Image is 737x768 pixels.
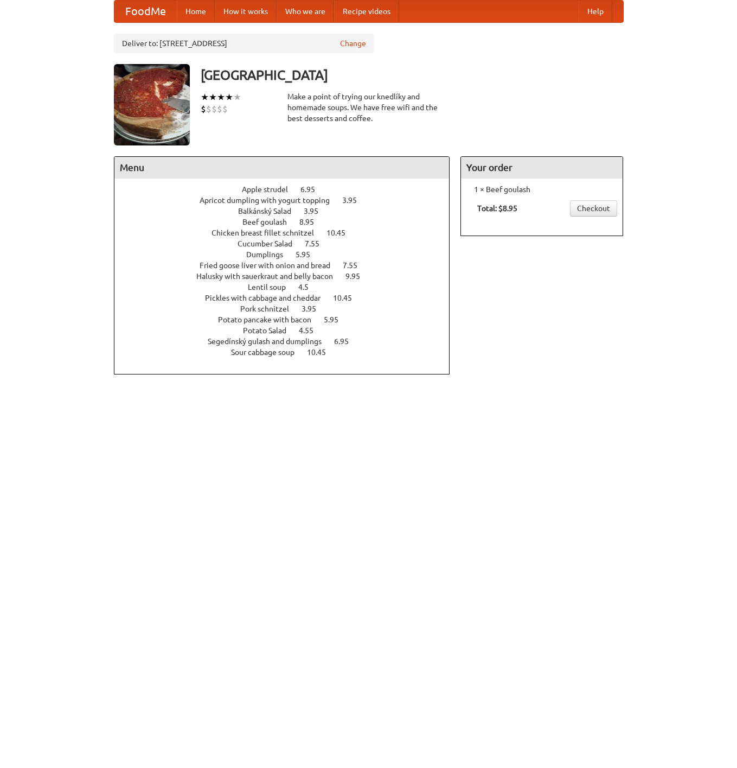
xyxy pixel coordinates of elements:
[114,64,190,145] img: angular.jpg
[215,1,277,22] a: How it works
[208,337,369,346] a: Segedínský gulash and dumplings 6.95
[238,239,339,248] a: Cucumber Salad 7.55
[461,157,623,179] h4: Your order
[277,1,334,22] a: Who we are
[298,283,319,291] span: 4.5
[246,250,330,259] a: Dumplings 5.95
[324,315,349,324] span: 5.95
[114,34,374,53] div: Deliver to: [STREET_ADDRESS]
[114,157,450,179] h4: Menu
[238,207,338,215] a: Balkánský Salad 3.95
[299,218,325,226] span: 8.95
[222,103,228,115] li: $
[208,337,332,346] span: Segedínský gulash and dumplings
[243,326,297,335] span: Potato Salad
[231,348,305,357] span: Sour cabbage soup
[206,103,212,115] li: $
[200,196,377,205] a: Apricot dumpling with yogurt topping 3.95
[200,196,341,205] span: Apricot dumpling with yogurt topping
[114,1,177,22] a: FoodMe
[287,91,450,124] div: Make a point of trying our knedlíky and homemade soups. We have free wifi and the best desserts a...
[334,1,399,22] a: Recipe videos
[205,294,331,302] span: Pickles with cabbage and cheddar
[243,326,334,335] a: Potato Salad 4.55
[242,185,335,194] a: Apple strudel 6.95
[225,91,233,103] li: ★
[200,261,341,270] span: Fried goose liver with onion and bread
[326,229,356,237] span: 10.45
[217,103,222,115] li: $
[304,207,329,215] span: 3.95
[248,283,329,291] a: Lentil soup 4.5
[238,239,303,248] span: Cucumber Salad
[231,348,346,357] a: Sour cabbage soup 10.45
[240,304,300,313] span: Pork schnitzel
[466,184,617,195] li: 1 × Beef goulash
[205,294,372,302] a: Pickles with cabbage and cheddar 10.45
[212,229,325,237] span: Chicken breast fillet schnitzel
[343,261,368,270] span: 7.55
[305,239,330,248] span: 7.55
[201,91,209,103] li: ★
[299,326,324,335] span: 4.55
[238,207,302,215] span: Balkánský Salad
[218,315,322,324] span: Potato pancake with bacon
[233,91,241,103] li: ★
[345,272,371,281] span: 9.95
[240,304,336,313] a: Pork schnitzel 3.95
[342,196,368,205] span: 3.95
[201,103,206,115] li: $
[296,250,321,259] span: 5.95
[579,1,612,22] a: Help
[212,103,217,115] li: $
[242,185,299,194] span: Apple strudel
[196,272,344,281] span: Halusky with sauerkraut and belly bacon
[333,294,363,302] span: 10.45
[218,315,358,324] a: Potato pancake with bacon 5.95
[177,1,215,22] a: Home
[242,218,298,226] span: Beef goulash
[196,272,380,281] a: Halusky with sauerkraut and belly bacon 9.95
[246,250,294,259] span: Dumplings
[209,91,217,103] li: ★
[300,185,326,194] span: 6.95
[242,218,334,226] a: Beef goulash 8.95
[477,204,517,213] b: Total: $8.95
[212,229,366,237] a: Chicken breast fillet schnitzel 10.45
[248,283,297,291] span: Lentil soup
[200,261,377,270] a: Fried goose liver with onion and bread 7.55
[217,91,225,103] li: ★
[307,348,337,357] span: 10.45
[334,337,360,346] span: 6.95
[302,304,327,313] span: 3.95
[570,200,617,217] a: Checkout
[201,64,624,86] h3: [GEOGRAPHIC_DATA]
[340,38,366,49] a: Change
